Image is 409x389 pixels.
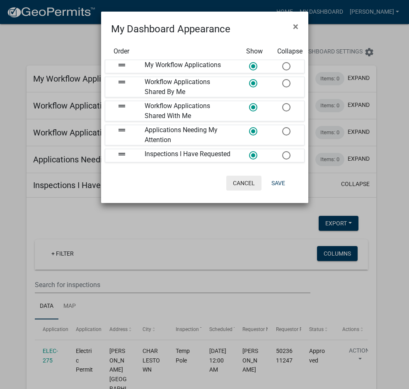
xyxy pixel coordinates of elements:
div: My Workflow Applications [138,60,238,73]
div: Workflow Applications Shared By Me [138,77,238,97]
i: drag_handle [117,101,127,111]
i: drag_handle [117,125,127,135]
div: Show [238,46,271,56]
div: Inspections I Have Requested [138,149,238,162]
i: drag_handle [117,77,127,87]
div: Workflow Applications Shared With Me [138,101,238,121]
span: × [293,21,298,32]
button: Close [286,15,305,38]
button: Cancel [226,176,261,191]
i: drag_handle [117,60,127,70]
div: Applications Needing My Attention [138,125,238,145]
div: Collapse [271,46,304,56]
h4: My Dashboard Appearance [111,22,230,36]
div: Order [105,46,138,56]
button: Save [265,176,292,191]
i: drag_handle [117,149,127,159]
